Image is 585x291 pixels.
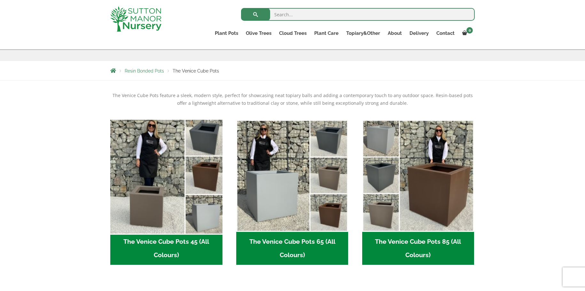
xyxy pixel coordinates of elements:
[406,29,433,38] a: Delivery
[241,8,475,21] input: Search...
[110,232,222,265] h2: The Venice Cube Pots 45 (All Colours)
[173,68,219,73] span: The Venice Cube Pots
[236,120,348,265] a: Visit product category The Venice Cube Pots 65 (All Colours)
[384,29,406,38] a: About
[466,27,473,34] span: 0
[310,29,342,38] a: Plant Care
[362,232,474,265] h2: The Venice Cube Pots 85 (All Colours)
[342,29,384,38] a: Topiary&Other
[110,68,475,73] nav: Breadcrumbs
[110,120,222,265] a: Visit product category The Venice Cube Pots 45 (All Colours)
[242,29,275,38] a: Olive Trees
[362,120,474,232] img: The Venice Cube Pots 85 (All Colours)
[211,29,242,38] a: Plant Pots
[107,117,225,234] img: The Venice Cube Pots 45 (All Colours)
[110,6,161,32] img: logo
[433,29,458,38] a: Contact
[236,120,348,232] img: The Venice Cube Pots 65 (All Colours)
[110,92,475,107] p: The Venice Cube Pots feature a sleek, modern style, perfect for showcasing neat topiary balls and...
[236,232,348,265] h2: The Venice Cube Pots 65 (All Colours)
[275,29,310,38] a: Cloud Trees
[362,120,474,265] a: Visit product category The Venice Cube Pots 85 (All Colours)
[125,68,164,73] a: Resin Bonded Pots
[458,29,475,38] a: 0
